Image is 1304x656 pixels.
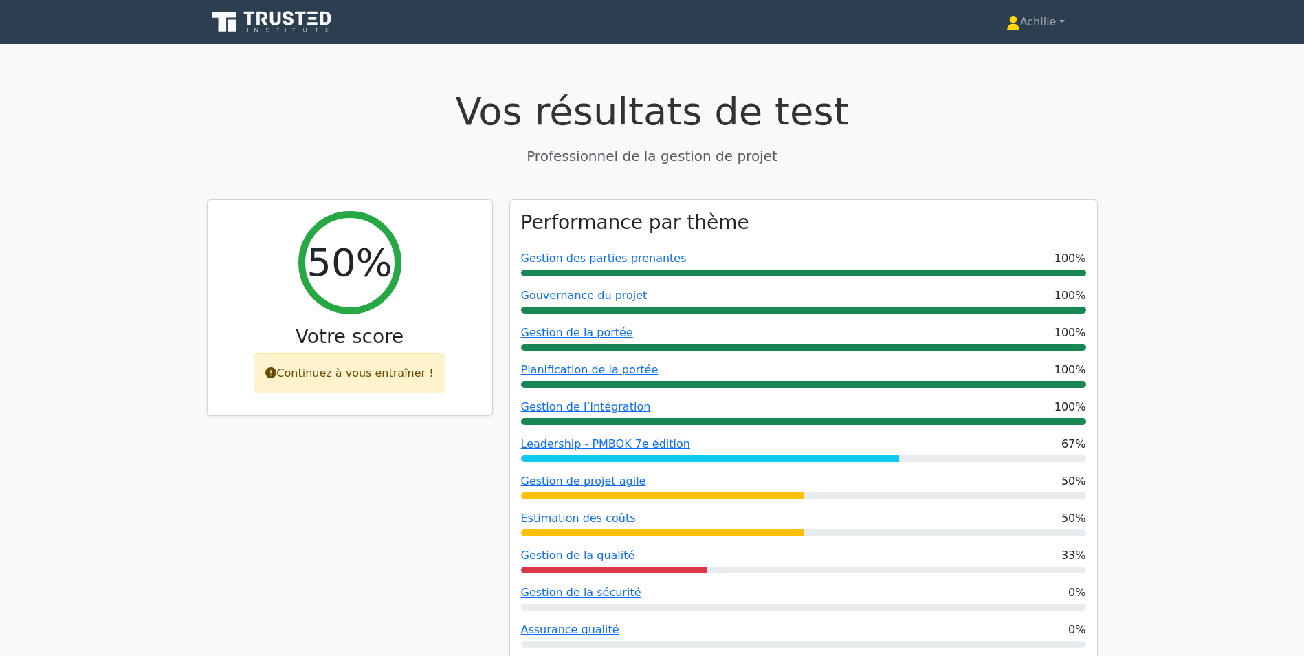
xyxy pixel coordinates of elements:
[521,326,633,339] a: Gestion de la portée
[521,586,641,599] a: Gestion de la sécurité
[521,252,687,265] a: Gestion des parties prenantes
[1020,15,1057,28] font: Achille
[1054,325,1086,341] span: 100%
[207,88,1098,134] h1: Vos résultats de test
[973,8,1098,36] a: Achille
[1061,473,1086,490] span: 50%
[307,239,392,285] h2: 50%
[1061,547,1086,564] span: 33%
[521,211,749,234] h3: Performance par thème
[1068,584,1085,601] span: 0%
[521,549,635,562] a: Gestion de la qualité
[521,289,648,302] a: Gouvernance du projet
[1068,622,1085,638] span: 0%
[521,400,651,413] a: Gestion de l’intégration
[521,512,636,525] a: Estimation des coûts
[1054,362,1086,378] span: 100%
[521,437,690,450] a: Leadership - PMBOK 7e édition
[1054,250,1086,267] span: 100%
[1061,510,1086,527] span: 50%
[521,474,646,488] a: Gestion de projet agile
[276,367,433,380] font: Continuez à vous entraîner !
[1054,399,1086,415] span: 100%
[521,623,619,636] a: Assurance qualité
[1061,436,1086,452] span: 67%
[219,325,481,349] h3: Votre score
[207,146,1098,166] p: Professionnel de la gestion de projet
[521,363,659,376] a: Planification de la portée
[1054,287,1086,304] span: 100%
